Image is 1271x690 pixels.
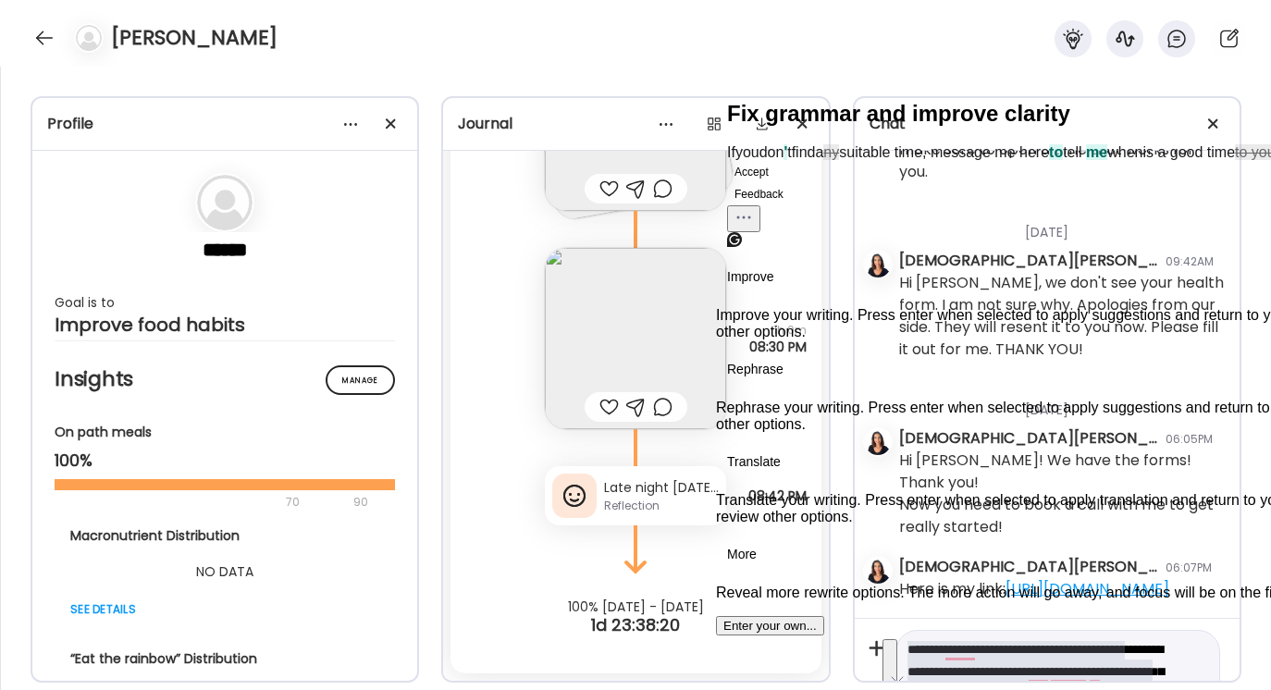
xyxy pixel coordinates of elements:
[604,498,719,514] div: Reflection
[197,175,253,230] img: bg-avatar-default.svg
[458,113,813,135] div: Journal
[55,491,348,513] div: 70
[55,314,395,336] div: Improve food habits
[76,25,102,51] img: bg-avatar-default.svg
[604,478,719,498] div: Late night [DATE] meant I only have 6:30 sleep. Woke up tired, no breakfast and food didn’t give ...
[70,561,379,583] div: NO DATA
[70,649,379,669] div: “Eat the rainbow” Distribution
[55,423,395,442] div: On path meals
[352,491,370,513] div: 90
[55,450,395,472] div: 100%
[326,365,395,395] div: Manage
[70,526,379,546] div: Macronutrient Distribution
[443,614,828,636] div: 1d 23:38:20
[55,291,395,314] div: Goal is to
[111,23,278,53] h4: [PERSON_NAME]
[55,365,395,393] h2: Insights
[47,113,402,135] div: Profile
[545,248,726,429] img: images%2F34M9xvfC7VOFbuVuzn79gX2qEI22%2FtkReTdtFBbE4XcKTOkzK%2FSu50waWnP4U7VrOt650O_240
[443,599,828,614] div: 100% [DATE] - [DATE]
